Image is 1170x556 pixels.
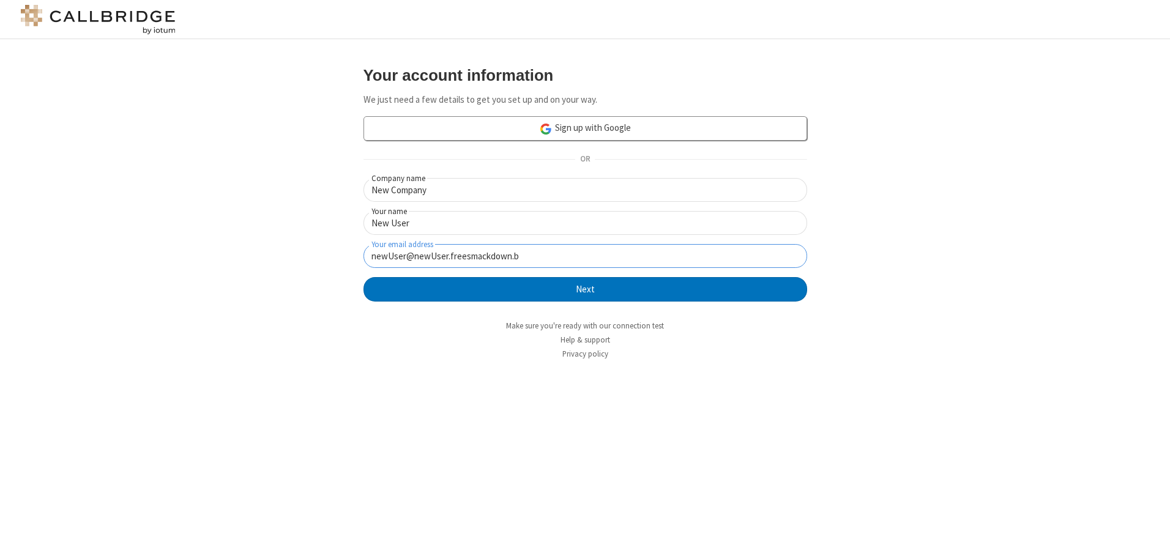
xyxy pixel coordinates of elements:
[506,321,664,331] a: Make sure you're ready with our connection test
[363,116,807,141] a: Sign up with Google
[539,122,553,136] img: google-icon.png
[363,178,807,202] input: Company name
[363,93,807,107] p: We just need a few details to get you set up and on your way.
[363,67,807,84] h3: Your account information
[562,349,608,359] a: Privacy policy
[18,5,177,34] img: logo@2x.png
[363,277,807,302] button: Next
[575,151,595,168] span: OR
[363,211,807,235] input: Your name
[561,335,610,345] a: Help & support
[363,244,807,268] input: Your email address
